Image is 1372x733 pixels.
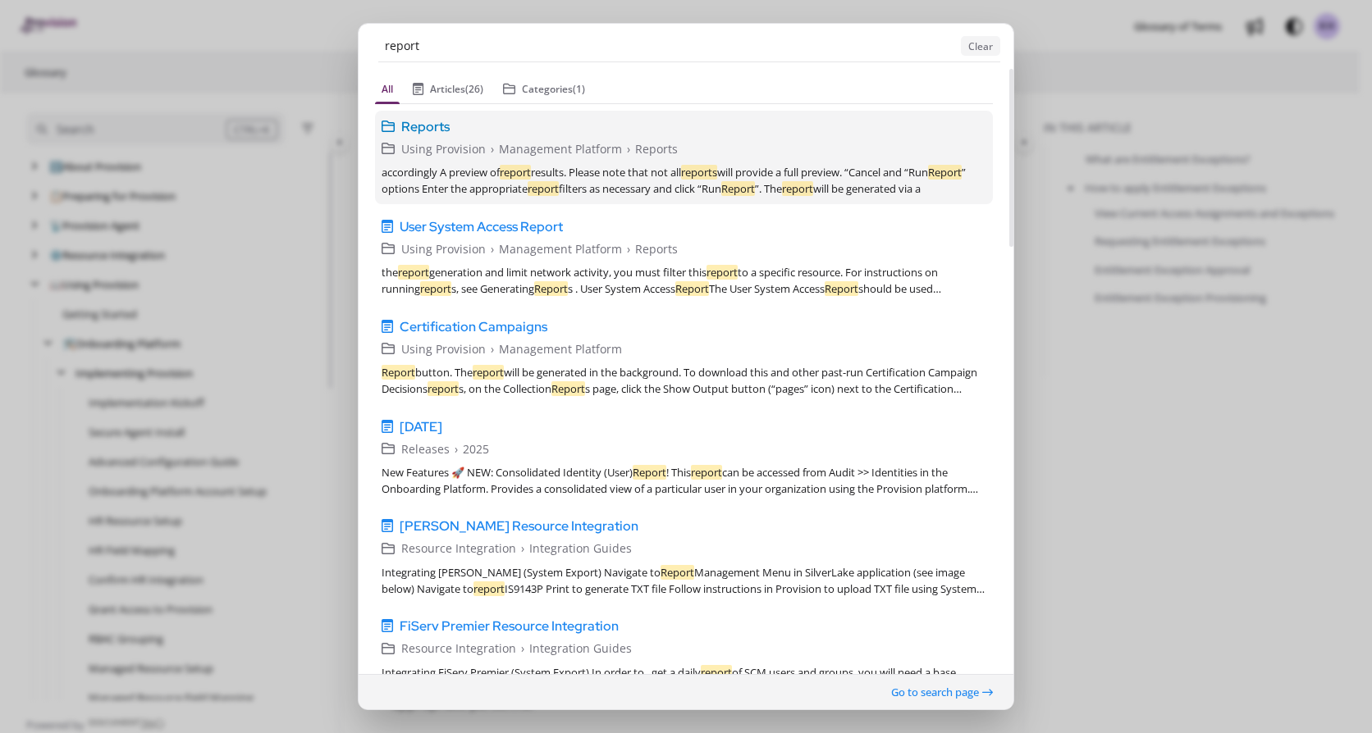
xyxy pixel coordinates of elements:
[375,75,400,104] button: All
[635,139,678,157] span: Reports
[400,517,638,536] span: [PERSON_NAME] Resource Integration
[500,165,531,180] em: report
[382,164,986,197] div: accordingly A preview of results. Please note that not all will provide a full preview. “Cancel a...
[375,210,993,303] a: User System Access ReportUsing Provision›Management Platform›Reportsthereportgeneration and limit...
[521,640,524,658] span: ›
[428,381,459,396] em: report
[627,139,630,157] span: ›
[529,640,632,658] span: Integration Guides
[499,239,622,257] span: Management Platform
[382,264,986,297] div: the generation and limit network activity, you must filter this to a specific resource. For instr...
[633,465,666,480] em: Report
[401,139,486,157] span: Using Provision
[401,640,516,658] span: Resource Integration
[534,281,568,296] em: Report
[701,665,732,680] em: report
[375,110,993,203] a: ReportsUsing Provision›Management Platform›Reportsaccordingly A preview ofreportresults. Please n...
[378,30,954,61] input: Enter Keywords
[825,281,858,296] em: Report
[375,610,993,703] a: FiServ Premier Resource IntegrationResource Integration›Integration GuidesIntegrating FiServ Prem...
[401,339,486,357] span: Using Provision
[400,417,442,436] span: [DATE]
[420,281,451,296] em: report
[661,565,694,580] em: Report
[375,410,993,503] a: [DATE]Releases›2025New Features 🚀 NEW: Consolidated Identity (User)Report! Thisreportcan be acces...
[401,239,486,257] span: Using Provision
[529,540,632,558] span: Integration Guides
[465,82,483,96] span: (26)
[400,617,619,636] span: FiServ Premier Resource Integration
[928,165,962,180] em: Report
[400,216,563,236] span: User System Access Report
[382,664,986,697] div: Integrating FiServ Premier (System Export) In order to get a daily of SCM users and groups, you w...
[681,165,717,180] em: reports
[463,439,489,458] span: 2025
[375,310,993,403] a: Certification CampaignsUsing Provision›Management PlatformReportbutton. Thereportwill be generate...
[382,365,415,380] em: Report
[455,439,458,458] span: ›
[627,239,630,257] span: ›
[406,75,490,104] button: Articles
[398,265,429,280] em: report
[382,364,986,397] div: button. The will be generated in the background. To download this and other past-run Certificatio...
[635,239,678,257] span: Reports
[721,181,755,196] em: Report
[691,465,722,480] em: report
[707,265,738,280] em: report
[491,139,494,157] span: ›
[491,239,494,257] span: ›
[521,540,524,558] span: ›
[499,339,622,357] span: Management Platform
[496,75,592,104] button: Categories
[491,339,494,357] span: ›
[382,464,986,497] div: New Features 🚀 NEW: Consolidated Identity (User) ! This can be accessed from Audit >> Identities ...
[573,82,585,96] span: (1)
[401,116,450,136] span: Reports
[473,365,504,380] em: report
[473,581,505,596] em: report
[400,316,547,336] span: Certification Campaigns
[782,181,813,196] em: report
[675,281,709,296] em: Report
[401,439,450,458] span: Releases
[375,510,993,603] a: [PERSON_NAME] Resource IntegrationResource Integration›Integration GuidesIntegrating [PERSON_NAME...
[890,683,994,701] button: Go to search page
[961,36,1000,56] button: Clear
[401,540,516,558] span: Resource Integration
[528,181,559,196] em: report
[551,381,585,396] em: Report
[382,564,986,597] div: Integrating [PERSON_NAME] (System Export) Navigate to Management Menu in SilverLake application (...
[499,139,622,157] span: Management Platform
